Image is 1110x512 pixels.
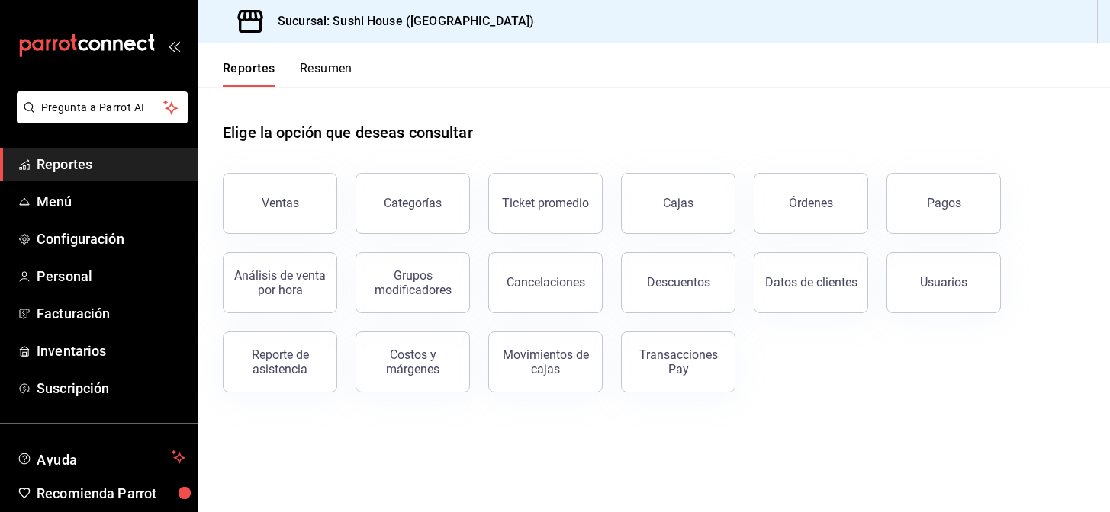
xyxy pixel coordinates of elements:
[502,196,589,210] div: Ticket promedio
[927,196,961,210] div: Pagos
[37,341,185,361] span: Inventarios
[663,196,693,210] div: Cajas
[356,252,470,313] button: Grupos modificadores
[631,347,726,376] div: Transacciones Pay
[356,173,470,234] button: Categorías
[498,347,593,376] div: Movimientos de cajas
[507,275,585,290] div: Cancelaciones
[233,268,327,297] div: Análisis de venta por hora
[37,483,185,504] span: Recomienda Parrot
[886,252,1001,313] button: Usuarios
[37,448,166,466] span: Ayuda
[37,303,185,324] span: Facturación
[365,347,460,376] div: Costos y márgenes
[789,196,833,210] div: Órdenes
[488,252,603,313] button: Cancelaciones
[262,196,299,210] div: Ventas
[37,266,185,286] span: Personal
[37,229,185,249] span: Configuración
[384,196,442,210] div: Categorías
[765,275,857,290] div: Datos de clientes
[754,252,868,313] button: Datos de clientes
[37,154,185,174] span: Reportes
[886,173,1001,234] button: Pagos
[621,331,735,392] button: Transacciones Pay
[37,378,185,398] span: Suscripción
[365,268,460,297] div: Grupos modificadores
[223,61,352,87] div: navigation tabs
[17,91,188,123] button: Pregunta a Parrot AI
[223,173,337,234] button: Ventas
[168,40,180,52] button: open_drawer_menu
[37,191,185,212] span: Menú
[300,61,352,87] button: Resumen
[621,252,735,313] button: Descuentos
[920,275,967,290] div: Usuarios
[233,347,327,376] div: Reporte de asistencia
[488,173,603,234] button: Ticket promedio
[41,100,164,116] span: Pregunta a Parrot AI
[223,252,337,313] button: Análisis de venta por hora
[647,275,710,290] div: Descuentos
[223,331,337,392] button: Reporte de asistencia
[11,110,188,126] a: Pregunta a Parrot AI
[356,331,470,392] button: Costos y márgenes
[754,173,868,234] button: Órdenes
[223,121,473,144] h1: Elige la opción que deseas consultar
[621,173,735,234] button: Cajas
[265,12,534,30] h3: Sucursal: Sushi House ([GEOGRAPHIC_DATA])
[488,331,603,392] button: Movimientos de cajas
[223,61,275,87] button: Reportes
